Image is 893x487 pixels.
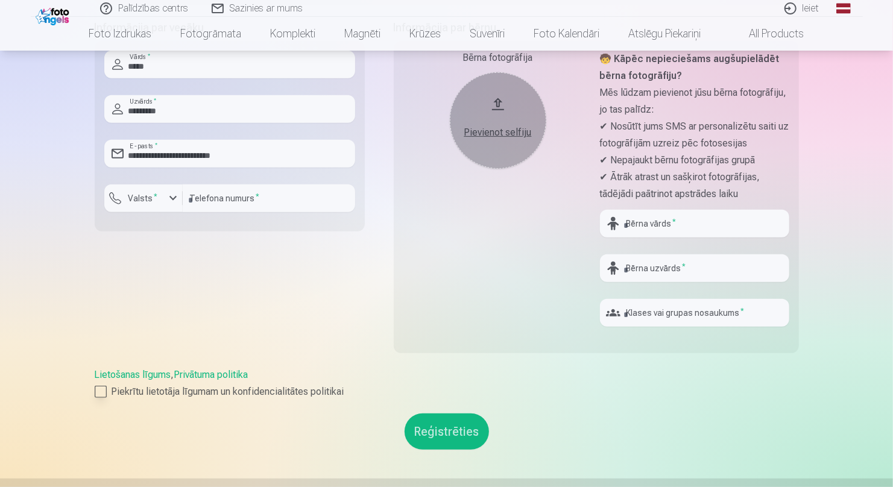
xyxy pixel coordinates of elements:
[600,84,789,118] p: Mēs lūdzam pievienot jūsu bērna fotogrāfiju, jo tas palīdz:
[256,17,330,51] a: Komplekti
[330,17,396,51] a: Magnēti
[614,17,716,51] a: Atslēgu piekariņi
[600,152,789,169] p: ✔ Nepajaukt bērnu fotogrāfijas grupā
[600,118,789,152] p: ✔ Nosūtīt jums SMS ar personalizētu saiti uz fotogrāfijām uzreiz pēc fotosesijas
[95,385,799,399] label: Piekrītu lietotāja līgumam un konfidencialitātes politikai
[36,5,72,25] img: /fa1
[600,169,789,203] p: ✔ Ātrāk atrast un sašķirot fotogrāfijas, tādējādi paātrinot apstrādes laiku
[450,72,546,169] button: Pievienot selfiju
[456,17,520,51] a: Suvenīri
[166,17,256,51] a: Fotogrāmata
[104,184,183,212] button: Valsts*
[462,125,534,140] div: Pievienot selfiju
[403,51,593,65] div: Bērna fotogrāfija
[600,53,780,81] strong: 🧒 Kāpēc nepieciešams augšupielādēt bērna fotogrāfiju?
[95,369,171,380] a: Lietošanas līgums
[716,17,819,51] a: All products
[75,17,166,51] a: Foto izdrukas
[405,413,489,450] button: Reģistrēties
[520,17,614,51] a: Foto kalendāri
[124,192,163,204] label: Valsts
[174,369,248,380] a: Privātuma politika
[396,17,456,51] a: Krūzes
[95,368,799,399] div: ,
